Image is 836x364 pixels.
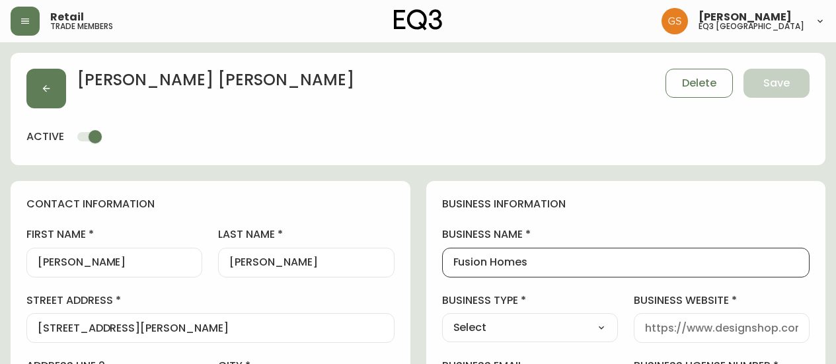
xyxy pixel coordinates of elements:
h2: [PERSON_NAME] [PERSON_NAME] [77,69,354,98]
label: street address [26,293,395,308]
h4: contact information [26,197,395,211]
h5: eq3 [GEOGRAPHIC_DATA] [699,22,804,30]
h4: active [26,129,64,144]
h4: business information [442,197,810,211]
label: business name [442,227,810,242]
span: Retail [50,12,84,22]
span: [PERSON_NAME] [699,12,792,22]
label: last name [218,227,394,242]
span: Delete [682,76,716,91]
h5: trade members [50,22,113,30]
label: business website [634,293,810,308]
input: https://www.designshop.com [645,322,798,334]
button: Delete [665,69,733,98]
label: first name [26,227,202,242]
label: business type [442,293,618,308]
img: logo [394,9,443,30]
img: 6b403d9c54a9a0c30f681d41f5fc2571 [662,8,688,34]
